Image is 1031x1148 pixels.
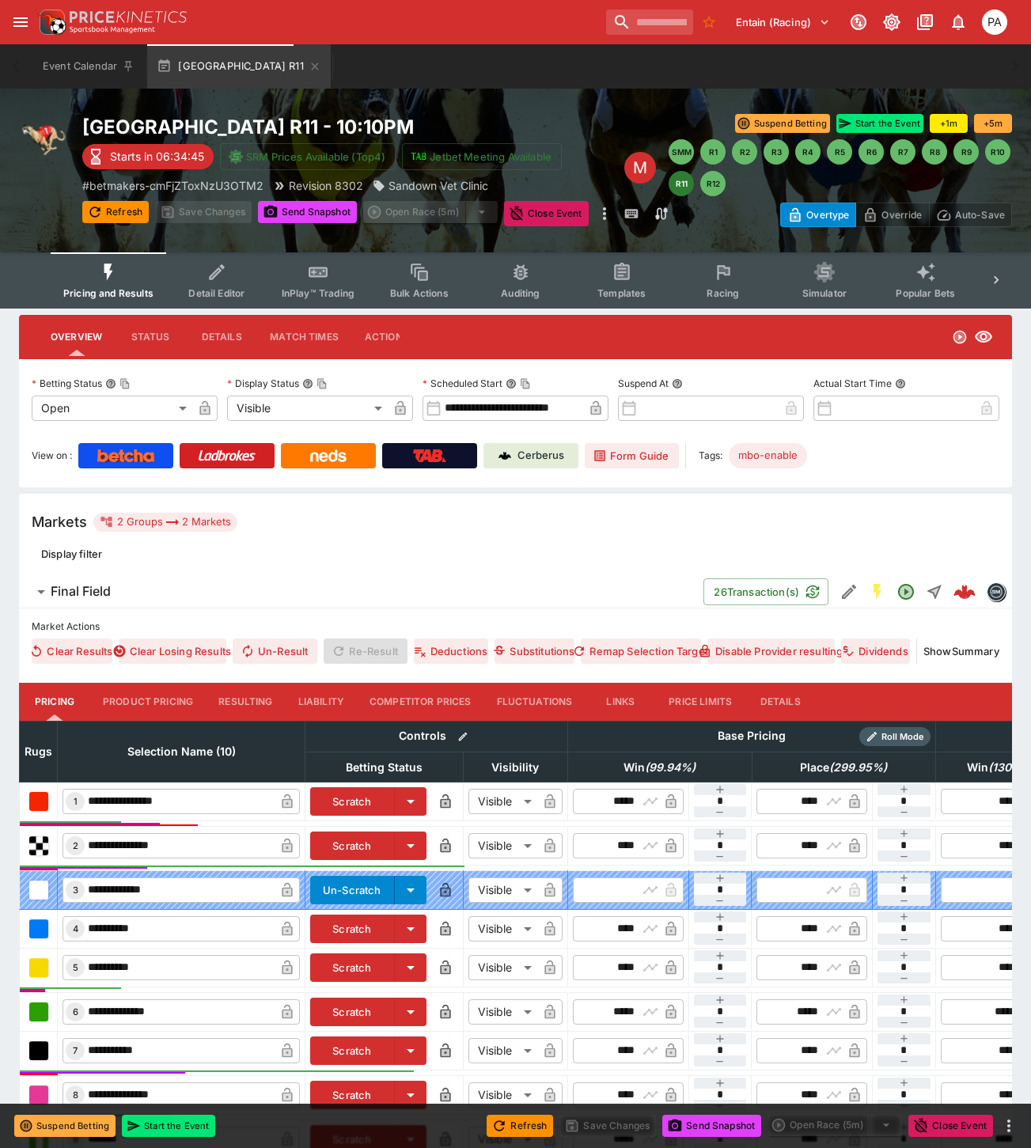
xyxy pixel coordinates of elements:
[606,758,713,777] span: Win(99.94%)
[468,877,537,903] div: Visible
[82,177,263,194] p: Copy To Clipboard
[468,789,537,814] div: Visible
[501,287,540,299] span: Auditing
[373,177,488,194] div: Sandown Vet Clinic
[389,177,488,194] p: Sandown Vet Clinic
[669,139,694,165] button: SMM
[474,758,556,777] span: Visibility
[504,201,589,226] button: Close Event
[206,683,285,721] button: Resulting
[186,318,257,356] button: Details
[317,378,328,389] button: Copy To Clipboard
[827,139,852,165] button: R5
[32,615,999,638] label: Market Actions
[115,318,186,356] button: Status
[310,1081,395,1109] button: Scratch
[729,448,807,464] span: mbo-enable
[520,378,531,389] button: Copy To Clipboard
[310,832,395,860] button: Scratch
[911,8,939,36] button: Documentation
[233,638,317,664] button: Un-Result
[70,885,81,896] span: 3
[19,683,90,721] button: Pricing
[662,1115,761,1137] button: Send Snapshot
[974,328,993,347] svg: Visible
[841,638,909,664] button: Dividends
[985,139,1010,165] button: R10
[711,726,792,746] div: Base Pricing
[581,638,701,664] button: Remap Selection Target
[6,8,35,36] button: open drawer
[110,148,204,165] p: Starts in 06:34:45
[97,449,154,462] img: Betcha
[829,758,887,777] em: ( 299.95 %)
[328,758,440,777] span: Betting Status
[119,378,131,389] button: Copy To Clipboard
[351,318,423,356] button: Actions
[310,1036,395,1065] button: Scratch
[982,9,1007,35] div: Peter Addley
[110,742,253,761] span: Selection Name (10)
[468,1038,537,1063] div: Visible
[495,638,574,664] button: Substitutions
[310,787,395,816] button: Scratch
[32,638,112,664] button: Clear Results
[859,727,931,746] div: Show/hide Price Roll mode configuration.
[618,377,669,390] p: Suspend At
[656,683,745,721] button: Price Limits
[82,201,149,223] button: Refresh
[70,1006,81,1017] span: 6
[286,683,357,721] button: Liability
[953,581,976,603] img: logo-cerberus--red.svg
[483,443,578,468] a: Cerberus
[32,396,192,421] div: Open
[363,201,498,223] div: split button
[310,998,395,1026] button: Scratch
[32,513,87,531] h5: Markets
[875,730,931,744] span: Roll Mode
[669,171,694,196] button: R11
[920,578,949,606] button: Straight
[70,11,187,23] img: PriceKinetics
[105,378,116,389] button: Betting StatusCopy To Clipboard
[892,578,920,606] button: Open
[257,318,351,356] button: Match Times
[955,206,1005,223] p: Auto-Save
[302,378,313,389] button: Display StatusCopy To Clipboard
[35,6,66,38] img: PriceKinetics Logo
[944,8,972,36] button: Notifications
[324,638,407,664] span: Re-Result
[896,582,915,601] svg: Open
[890,139,915,165] button: R7
[70,1089,81,1101] span: 8
[19,114,70,165] img: greyhound_racing.png
[732,139,757,165] button: R2
[38,318,115,356] button: Overview
[877,8,906,36] button: Toggle light/dark mode
[70,840,81,851] span: 2
[707,287,739,299] span: Racing
[987,583,1005,601] img: betmakers
[735,114,830,133] button: Suspend Betting
[411,149,426,165] img: jetbet-logo.svg
[82,115,624,139] h2: Copy To Clipboard
[468,1082,537,1108] div: Visible
[726,9,840,35] button: Select Tenant
[119,638,226,664] button: Clear Losing Results
[672,378,683,389] button: Suspend At
[703,578,828,605] button: 26Transaction(s)
[764,139,789,165] button: R3
[881,206,922,223] p: Override
[100,513,231,532] div: 2 Groups 2 Markets
[999,1116,1018,1135] button: more
[14,1115,116,1137] button: Suspend Betting
[310,449,346,462] img: Neds
[835,578,863,606] button: Edit Detail
[953,581,976,603] div: 3df786ef-3595-4680-a3ad-94ecfc1dd640
[700,139,726,165] button: R1
[310,915,395,943] button: Scratch
[813,377,892,390] p: Actual Start Time
[836,114,923,133] button: Start the Event
[220,143,396,170] button: SRM Prices Available (Top4)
